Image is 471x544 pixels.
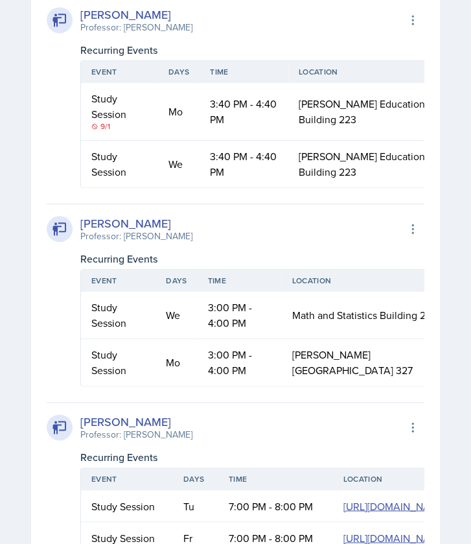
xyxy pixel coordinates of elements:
div: Study Session [91,347,145,378]
div: Professor: [PERSON_NAME] [80,21,192,34]
th: Location [288,61,468,83]
div: Study Session [91,91,148,122]
div: Recurring Events [80,449,424,465]
th: Event [81,270,155,292]
div: [PERSON_NAME] [80,6,192,23]
th: Event [81,468,173,490]
th: Location [282,270,468,292]
div: Professor: [PERSON_NAME] [80,230,192,243]
td: 7:00 PM - 8:00 PM [218,490,333,522]
span: [PERSON_NAME][GEOGRAPHIC_DATA] 327 [292,348,413,377]
th: Time [197,270,281,292]
div: [PERSON_NAME] [80,215,192,232]
th: Time [200,61,288,83]
th: Days [158,61,200,83]
div: 9/1 [91,121,148,132]
span: [PERSON_NAME] Education Building 223 [299,97,425,126]
div: Study Session [91,498,163,514]
span: [PERSON_NAME] Education Building 223 [299,149,425,179]
td: Mo [155,339,197,386]
td: 3:40 PM - 4:40 PM [200,83,288,141]
td: 3:00 PM - 4:00 PM [197,292,281,339]
td: We [158,141,200,187]
span: Math and Statistics Building 233 [292,308,437,322]
th: Days [155,270,197,292]
div: Recurring Events [80,251,424,266]
a: [URL][DOMAIN_NAME] [343,499,447,513]
td: We [155,292,197,339]
th: Event [81,61,158,83]
div: Professor: [PERSON_NAME] [80,428,192,442]
td: Mo [158,83,200,141]
div: Study Session [91,148,148,180]
td: 3:40 PM - 4:40 PM [200,141,288,187]
th: Days [173,468,218,490]
div: Study Session [91,300,145,331]
th: Time [218,468,333,490]
td: Tu [173,490,218,522]
td: 3:00 PM - 4:00 PM [197,339,281,386]
div: Recurring Events [80,42,424,58]
th: Location [333,468,468,490]
div: [PERSON_NAME] [80,413,192,431]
